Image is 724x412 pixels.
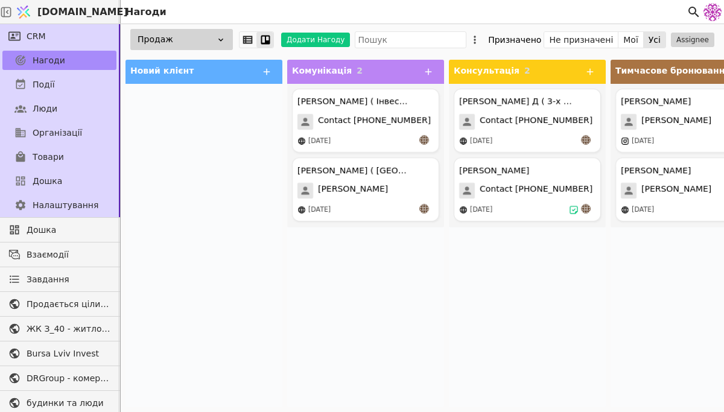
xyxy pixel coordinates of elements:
img: an [581,135,591,145]
button: Assignee [671,33,714,47]
span: Події [33,78,55,91]
img: online-store.svg [297,137,306,145]
div: [PERSON_NAME] Д ( 3-х к ) [459,95,574,108]
a: [DOMAIN_NAME] [12,1,121,24]
span: Дошка [27,224,110,236]
span: 2 [524,66,530,75]
a: Товари [2,147,116,166]
div: [PERSON_NAME] Д ( 3-х к )Contact [PHONE_NUMBER][DATE]an [454,89,601,153]
button: Додати Нагоду [281,33,350,47]
a: Bursa Lviv Invest [2,344,116,363]
span: Завдання [27,273,69,286]
div: [PERSON_NAME]Contact [PHONE_NUMBER][DATE]an [454,157,601,221]
div: [DATE] [470,205,492,215]
img: online-store.svg [621,206,629,214]
img: Logo [14,1,33,24]
span: Contact [PHONE_NUMBER] [480,183,592,198]
span: CRM [27,30,46,43]
div: [DATE] [632,136,654,147]
img: an [419,204,429,214]
span: [PERSON_NAME] [641,114,711,130]
div: [PERSON_NAME] ( Інвестиція )Contact [PHONE_NUMBER][DATE]an [292,89,439,153]
div: Призначено [488,31,541,48]
div: [DATE] [470,136,492,147]
span: Взаємодії [27,249,110,261]
div: [DATE] [308,205,331,215]
span: DRGroup - комерційна нерухоомість [27,372,110,385]
a: DRGroup - комерційна нерухоомість [2,369,116,388]
div: [PERSON_NAME] [459,164,529,177]
div: [DATE] [308,136,331,147]
button: Мої [618,31,644,48]
img: online-store.svg [459,206,468,214]
a: Дошка [2,171,116,191]
span: Організації [33,127,82,139]
img: online-store.svg [459,137,468,145]
button: Не призначені [544,31,618,48]
div: [PERSON_NAME] [621,164,691,177]
span: Продається цілий будинок [PERSON_NAME] нерухомість [27,298,110,311]
div: [PERSON_NAME] [621,95,691,108]
div: [PERSON_NAME] ( [GEOGRAPHIC_DATA] ) [297,164,412,177]
span: ЖК З_40 - житлова та комерційна нерухомість класу Преміум [27,323,110,335]
span: Новий клієнт [130,66,194,75]
a: CRM [2,27,116,46]
img: instagram.svg [621,137,629,145]
span: [PERSON_NAME] [318,183,388,198]
span: Нагоди [33,54,65,67]
span: Contact [PHONE_NUMBER] [318,114,431,130]
span: Налаштування [33,199,98,212]
div: Продаж [130,29,233,50]
span: Комунікація [292,66,352,75]
span: Дошка [33,175,62,188]
span: Консультація [454,66,519,75]
span: будинки та люди [27,397,110,410]
a: Продається цілий будинок [PERSON_NAME] нерухомість [2,294,116,314]
span: Товари [33,151,64,163]
img: an [419,135,429,145]
button: Усі [644,31,665,48]
img: an [581,204,591,214]
a: Налаштування [2,195,116,215]
input: Пошук [355,31,466,48]
a: Завдання [2,270,116,289]
a: Організації [2,123,116,142]
a: ЖК З_40 - житлова та комерційна нерухомість класу Преміум [2,319,116,338]
a: Нагоди [2,51,116,70]
a: Дошка [2,220,116,239]
span: Bursa Lviv Invest [27,347,110,360]
span: Contact [PHONE_NUMBER] [480,114,592,130]
div: [PERSON_NAME] ( Інвестиція ) [297,95,412,108]
span: 2 [357,66,363,75]
div: [DATE] [632,205,654,215]
a: Взаємодії [2,245,116,264]
span: Люди [33,103,57,115]
h2: Нагоди [121,5,167,19]
span: [PERSON_NAME] [641,183,711,198]
a: Люди [2,99,116,118]
a: Додати Нагоду [274,33,350,47]
div: [PERSON_NAME] ( [GEOGRAPHIC_DATA] )[PERSON_NAME][DATE]an [292,157,439,221]
a: Події [2,75,116,94]
img: 137b5da8a4f5046b86490006a8dec47a [703,3,722,21]
span: [DOMAIN_NAME] [37,5,128,19]
img: online-store.svg [297,206,306,214]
